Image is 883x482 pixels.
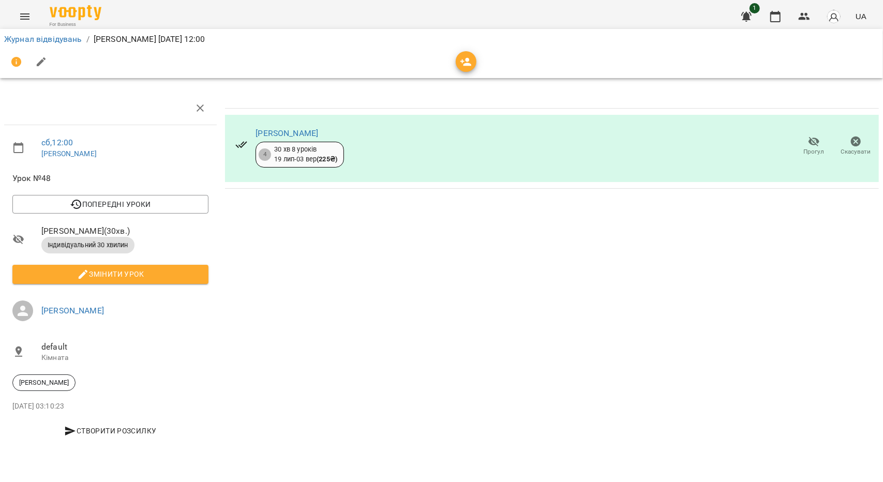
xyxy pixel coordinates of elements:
a: [PERSON_NAME] [256,128,318,138]
div: [PERSON_NAME] [12,374,76,391]
span: 1 [750,3,760,13]
a: [PERSON_NAME] [41,149,97,158]
span: Змінити урок [21,268,200,280]
button: Menu [12,4,37,29]
button: Попередні уроки [12,195,208,214]
span: Створити розсилку [17,425,204,437]
img: avatar_s.png [827,9,841,24]
span: [PERSON_NAME] ( 30 хв. ) [41,225,208,237]
a: сб , 12:00 [41,138,73,147]
span: For Business [50,21,101,28]
button: Створити розсилку [12,421,208,440]
p: [DATE] 03:10:23 [12,401,208,412]
span: Прогул [804,147,825,156]
div: 30 хв 8 уроків 19 лип - 03 вер [274,145,337,164]
a: [PERSON_NAME] [41,306,104,315]
button: Змінити урок [12,265,208,283]
span: default [41,341,208,353]
a: Журнал відвідувань [4,34,82,44]
p: [PERSON_NAME] [DATE] 12:00 [94,33,205,46]
span: Урок №48 [12,172,208,185]
span: Попередні уроки [21,198,200,210]
li: / [86,33,89,46]
button: UA [851,7,871,26]
b: ( 225 ₴ ) [317,155,337,163]
button: Прогул [793,132,835,161]
nav: breadcrumb [4,33,879,46]
img: Voopty Logo [50,5,101,20]
span: UA [856,11,866,22]
p: Кімната [41,353,208,363]
button: Скасувати [835,132,877,161]
span: Скасувати [841,147,871,156]
span: Індивідуальний 30 хвилин [41,240,134,250]
div: 4 [259,148,271,161]
span: [PERSON_NAME] [13,378,75,387]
